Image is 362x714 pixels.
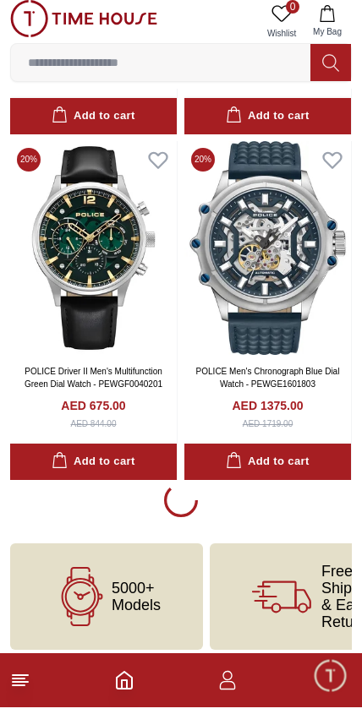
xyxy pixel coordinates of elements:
div: Chat Widget [312,664,349,701]
button: Add to cart [184,450,351,487]
a: Home [114,677,134,697]
button: Add to cart [10,105,177,141]
a: POLICE Men's Chronograph Blue Dial Watch - PEWGE1601803 [196,373,340,395]
button: My Bag [303,7,352,50]
div: Add to cart [226,459,309,478]
div: AED 844.00 [71,424,117,437]
img: POLICE Driver II Men's Multifunction Green Dial Watch - PEWGF0040201 [10,148,177,362]
h4: AED 1375.00 [232,404,303,421]
span: 0 [286,7,299,20]
span: 20 % [17,155,41,178]
h4: AED 675.00 [61,404,125,421]
a: POLICE Driver II Men's Multifunction Green Dial Watch - PEWGF0040201 [25,373,162,395]
div: Add to cart [52,113,134,133]
span: Wishlist [261,34,303,46]
a: 0Wishlist [261,7,303,50]
div: AED 1719.00 [243,424,293,437]
span: 20 % [191,155,215,178]
img: POLICE Men's Chronograph Blue Dial Watch - PEWGE1601803 [184,148,351,362]
div: Add to cart [52,459,134,478]
span: 5000+ Models [112,586,161,620]
img: ... [10,7,157,44]
button: Add to cart [10,450,177,487]
div: Add to cart [226,113,309,133]
button: Add to cart [184,105,351,141]
span: My Bag [306,32,348,45]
